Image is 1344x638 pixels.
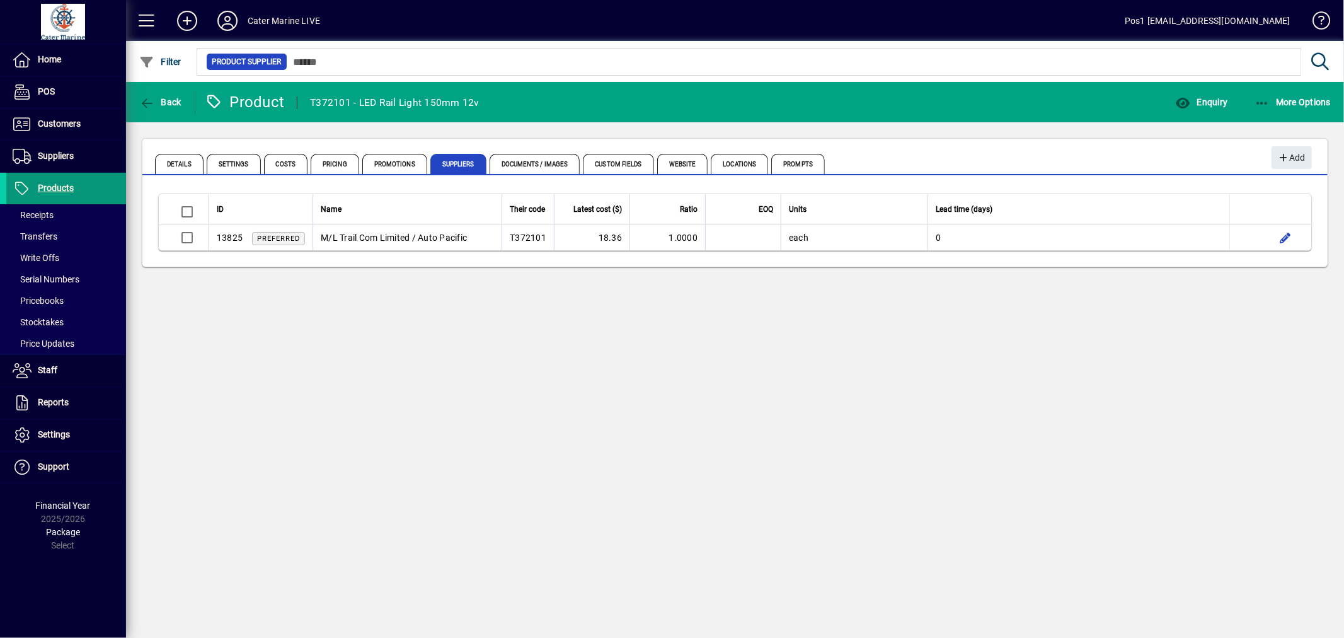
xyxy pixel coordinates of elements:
a: Serial Numbers [6,269,126,290]
td: M/L Trail Com Limited / Auto Pacific [313,225,502,250]
span: Name [321,202,342,216]
span: Product Supplier [212,55,282,68]
span: Financial Year [36,501,91,511]
span: Ratio [680,202,698,216]
span: Documents / Images [490,154,580,174]
a: Suppliers [6,141,126,172]
a: Reports [6,387,126,419]
button: Profile [207,9,248,32]
span: Promotions [362,154,427,174]
a: Stocktakes [6,311,126,333]
span: Units [789,202,807,216]
button: Add [167,9,207,32]
span: More Options [1255,97,1331,107]
span: Settings [38,429,70,439]
a: Transfers [6,226,126,247]
a: Home [6,44,126,76]
td: 0 [928,225,1229,250]
a: Pricebooks [6,290,126,311]
span: Staff [38,365,57,375]
button: Back [136,91,185,113]
span: Support [38,461,69,472]
span: Pricebooks [13,296,64,306]
span: Website [657,154,708,174]
span: Their code [510,202,545,216]
span: Suppliers [38,151,74,161]
div: 13825 [217,231,243,245]
span: Custom Fields [583,154,653,174]
span: Preferred [257,235,300,243]
span: EOQ [759,202,773,216]
span: Add [1278,148,1305,168]
span: Suppliers [430,154,486,174]
td: T372101 [502,225,554,250]
span: Stocktakes [13,317,64,327]
td: 1.0000 [629,225,705,250]
div: T372101 - LED Rail Light 150mm 12v [310,93,480,113]
span: Locations [711,154,768,174]
span: Receipts [13,210,54,220]
div: Cater Marine LIVE [248,11,320,31]
span: Home [38,54,61,64]
span: Customers [38,119,81,129]
a: Write Offs [6,247,126,269]
span: Enquiry [1175,97,1227,107]
span: Price Updates [13,339,74,349]
span: Transfers [13,231,57,241]
a: Knowledge Base [1303,3,1328,43]
button: Filter [136,50,185,73]
button: More Options [1251,91,1335,113]
td: each [781,225,928,250]
span: POS [38,86,55,96]
span: Lead time (days) [936,202,992,216]
button: Edit [1275,228,1295,248]
span: ID [217,202,224,216]
a: Price Updates [6,333,126,354]
span: Prompts [771,154,825,174]
span: Products [38,183,74,193]
a: Customers [6,108,126,140]
a: POS [6,76,126,108]
a: Receipts [6,204,126,226]
span: Pricing [311,154,359,174]
button: Add [1272,146,1312,169]
td: 18.36 [554,225,629,250]
span: Package [46,527,80,537]
span: Filter [139,57,181,67]
div: Product [205,92,285,112]
div: Pos1 [EMAIL_ADDRESS][DOMAIN_NAME] [1125,11,1290,31]
span: Serial Numbers [13,274,79,284]
app-page-header-button: Back [126,91,195,113]
button: Enquiry [1172,91,1231,113]
span: Latest cost ($) [573,202,622,216]
span: Settings [207,154,261,174]
span: Details [155,154,204,174]
a: Settings [6,419,126,451]
a: Support [6,451,126,483]
span: Reports [38,397,69,407]
span: Write Offs [13,253,59,263]
span: Back [139,97,181,107]
a: Staff [6,355,126,386]
span: Costs [264,154,308,174]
